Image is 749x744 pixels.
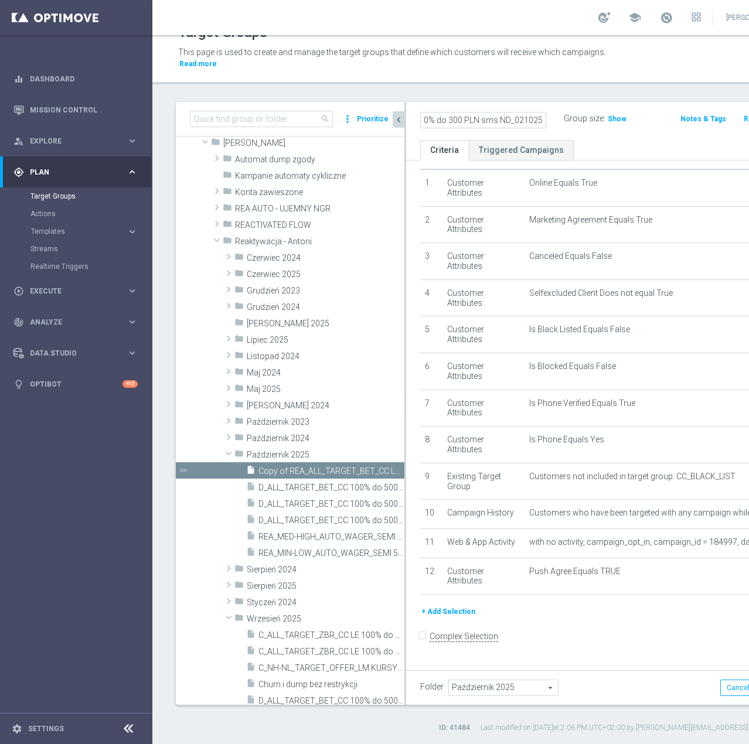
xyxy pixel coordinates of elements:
[13,317,24,327] i: track_changes
[30,240,151,258] div: Streams
[442,500,525,529] td: Campaign History
[420,140,469,161] a: Criteria
[442,390,525,426] td: Customer Attributes
[13,317,127,327] div: Analyze
[13,379,24,390] i: lightbulb
[234,613,244,626] i: folder
[258,466,404,476] span: Copy of REA_ALL_TARGET_BET_CC LM 100% do 200 PLN CZW push_290925
[442,353,525,390] td: Customer Attributes
[247,302,404,312] span: Grudzie&#x144; 2024
[258,680,404,690] span: Churn i dump bez restrykcji
[234,268,244,282] i: folder
[247,581,404,591] span: Sierpie&#x144; 2025
[13,74,24,84] i: equalizer
[30,63,138,94] a: Dashboard
[13,286,138,296] button: play_circle_outline Execute keyboard_arrow_right
[246,695,256,708] i: insert_drive_file
[13,136,138,146] button: person_search Explore keyboard_arrow_right
[420,206,442,243] td: 2
[31,228,115,235] span: Templates
[234,596,244,610] i: folder
[420,112,546,128] input: Enter a name for this target group
[258,647,404,657] span: C_ALL_TARGET_ZBR_CC LE 100% do 300PLN WT push_220925
[469,140,574,161] a: Triggered Campaigns
[442,463,525,500] td: Existing Target Group
[30,319,127,326] span: Analyze
[420,500,442,529] td: 10
[247,401,404,411] span: Marzec 2024
[529,288,673,298] span: Selfexcluded Client Does not equal True
[420,463,442,500] td: 9
[355,111,390,127] button: Prioritize
[234,564,244,577] i: folder
[223,219,232,233] i: folder
[223,170,232,183] i: folder
[529,472,736,482] span: Customers not included in target group: CC_BLACK_LIST
[234,416,244,429] i: folder
[234,432,244,446] i: folder
[246,531,256,544] i: insert_drive_file
[13,74,138,84] button: equalizer Dashboard
[529,215,652,225] span: Marketing Agreement Equals True
[420,243,442,280] td: 3
[246,482,256,495] i: insert_drive_file
[13,380,138,389] button: lightbulb Optibot +10
[13,167,24,178] i: gps_fixed
[529,361,616,371] span: Is Blocked Equals False
[442,558,525,595] td: Customer Attributes
[258,499,404,509] span: D_ALL_TARGET_BET_CC 100% do 500 PLN LW sms ND_021025
[31,228,127,235] div: Templates
[564,114,604,124] label: Group size
[247,434,404,443] span: Pa&#x17A;dziernik 2024
[30,288,127,295] span: Execute
[442,206,525,243] td: Customer Attributes
[247,286,404,296] span: Grudzie&#x144; 2023
[420,316,442,353] td: 5
[30,262,122,271] a: Realtime Triggers
[30,205,151,223] div: Actions
[13,136,127,146] div: Explore
[13,348,127,359] div: Data Studio
[247,417,404,427] span: Pa&#x17A;dziernik 2023
[247,614,404,624] span: Wrzesie&#x144; 2025
[223,236,232,249] i: folder
[247,450,404,460] span: Pa&#x17A;dziernik 2025
[258,532,404,542] span: REA_MED-HIGH_AUTO_WAGER_SEMI 50% do 300 PLN push_031025
[529,178,597,188] span: Online Equals True
[13,136,24,146] i: person_search
[13,286,24,296] i: play_circle_outline
[246,465,256,479] i: insert_drive_file
[223,153,232,167] i: folder
[223,186,232,200] i: folder
[258,516,404,525] span: D_ALL_TARGET_BET_CC 100% do 500 PLN LW_021025
[628,11,641,24] span: school
[247,368,404,378] span: Maj 2024
[30,94,138,125] a: Mission Control
[30,227,138,236] button: Templates keyboard_arrow_right
[30,223,151,240] div: Templates
[13,167,127,178] div: Plan
[420,426,442,463] td: 8
[247,253,404,263] span: Czerwiec 2024
[13,94,138,125] div: Mission Control
[235,187,404,197] span: Konta zawieszone
[258,696,404,706] span: D_ALL_TARGET_BET_CC 100% do 500 PLN LW BLOKADA_300925
[234,350,244,364] i: folder
[420,169,442,206] td: 1
[246,646,256,659] i: insert_drive_file
[235,155,404,165] span: Automat dump zgody
[30,368,122,400] a: Optibot
[30,138,127,145] span: Explore
[28,725,64,732] a: Settings
[247,598,404,608] span: Stycze&#x144; 2024
[420,353,442,390] td: 6
[127,316,138,327] i: keyboard_arrow_right
[13,349,138,358] button: Data Studio keyboard_arrow_right
[30,169,127,176] span: Plan
[13,168,138,177] div: gps_fixed Plan keyboard_arrow_right
[247,384,404,394] span: Maj 2025
[234,285,244,298] i: folder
